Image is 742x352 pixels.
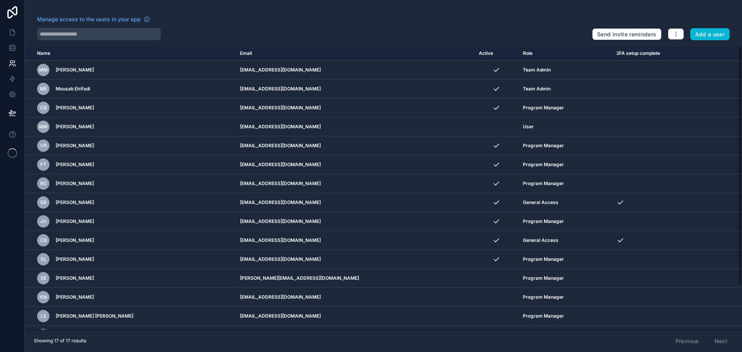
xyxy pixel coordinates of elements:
td: [EMAIL_ADDRESS][DOMAIN_NAME] [235,231,474,250]
span: [PERSON_NAME] [56,124,94,130]
span: Team Admin [523,67,551,73]
span: User [523,124,534,130]
span: MM [39,67,48,73]
th: Name [25,46,235,61]
td: [PERSON_NAME][EMAIL_ADDRESS][DOMAIN_NAME] [235,269,474,288]
span: [PERSON_NAME] [56,294,94,300]
td: [EMAIL_ADDRESS][DOMAIN_NAME] [235,174,474,193]
span: Team Admin [523,86,551,92]
span: [PERSON_NAME] [56,105,94,111]
td: [EMAIL_ADDRESS][DOMAIN_NAME] [235,307,474,326]
span: SB [40,199,46,206]
td: [EMAIL_ADDRESS][DOMAIN_NAME] [235,136,474,155]
span: KM [40,294,47,300]
span: CB [40,105,47,111]
span: [PERSON_NAME] [56,143,94,149]
span: RD [40,180,47,187]
span: Program Manager [523,180,564,187]
span: General Access [523,199,558,206]
div: scrollable content [25,46,742,330]
span: ME [40,86,47,92]
span: Program Manager [523,162,564,168]
span: [PERSON_NAME] [56,275,94,281]
span: [PERSON_NAME] [PERSON_NAME] [56,313,133,319]
span: Program Manager [523,256,564,262]
td: [EMAIL_ADDRESS][DOMAIN_NAME] [235,80,474,99]
span: Manage access to the users in your app [37,15,141,23]
td: [EMAIL_ADDRESS][DOMAIN_NAME] [235,288,474,307]
span: LS [41,313,46,319]
span: Program Manager [523,218,564,224]
td: [EMAIL_ADDRESS][DOMAIN_NAME] [235,117,474,136]
td: [EMAIL_ADDRESS][DOMAIN_NAME] [235,155,474,174]
span: Program Manager [523,294,564,300]
td: [EMAIL_ADDRESS][DOMAIN_NAME] [235,193,474,212]
span: MM [39,124,48,130]
span: Program Manager [523,275,564,281]
button: Send invite reminders [592,28,661,41]
span: JH [40,218,46,224]
span: Mousab Elrifadi [56,86,90,92]
th: 2FA setup complete [612,46,710,61]
td: [EMAIL_ADDRESS][DOMAIN_NAME] [235,212,474,231]
span: General Access [523,237,558,243]
span: CB [40,237,47,243]
td: [EMAIL_ADDRESS][DOMAIN_NAME] [235,99,474,117]
span: [PERSON_NAME] [56,237,94,243]
span: Program Manager [523,105,564,111]
span: [PERSON_NAME] [56,180,94,187]
th: Email [235,46,474,61]
span: [PERSON_NAME] [56,256,94,262]
span: [PERSON_NAME] [56,218,94,224]
td: [EMAIL_ADDRESS][DOMAIN_NAME] [235,61,474,80]
span: [PERSON_NAME] [56,199,94,206]
a: Manage access to the users in your app [37,15,150,23]
th: Role [518,46,612,61]
td: [EMAIL_ADDRESS][DOMAIN_NAME] [235,250,474,269]
button: Add a user [690,28,730,41]
span: Program Manager [523,313,564,319]
span: Showing 17 of 17 results [34,338,86,344]
span: PT [40,162,46,168]
span: VR [40,143,47,149]
span: Program Manager [523,143,564,149]
span: SL [41,256,46,262]
span: [PERSON_NAME] [56,162,94,168]
span: [PERSON_NAME] [56,67,94,73]
th: Active [474,46,518,61]
td: [EMAIL_ADDRESS][DOMAIN_NAME] [235,326,474,345]
span: SE [41,275,46,281]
